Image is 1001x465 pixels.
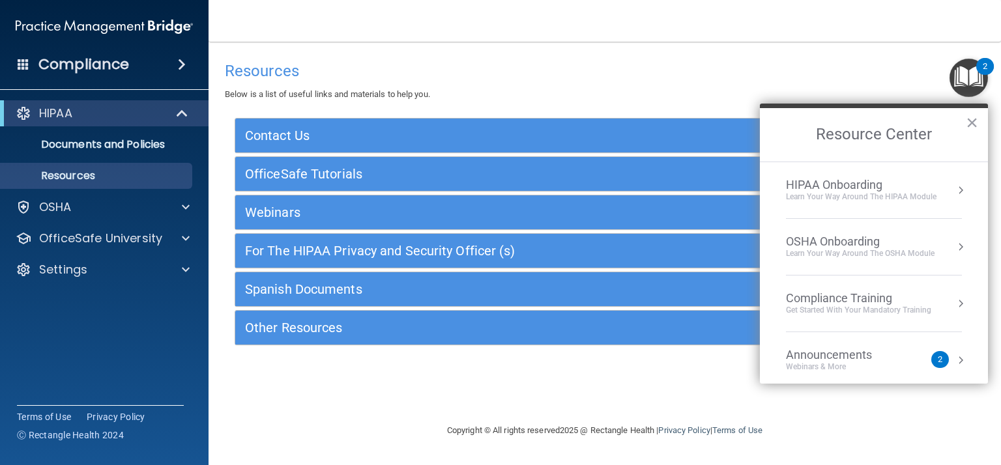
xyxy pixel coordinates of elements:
a: Spanish Documents [245,279,965,300]
h4: Compliance [38,55,129,74]
a: Privacy Policy [658,425,710,435]
p: Documents and Policies [8,138,186,151]
div: Learn Your Way around the HIPAA module [786,191,936,203]
h4: Resources [225,63,985,79]
div: Get Started with your mandatory training [786,305,931,316]
div: Webinars & More [786,361,898,373]
span: Below is a list of useful links and materials to help you. [225,89,430,99]
a: Webinars [245,202,965,223]
a: Contact Us [245,125,965,146]
div: Learn your way around the OSHA module [786,248,935,259]
a: HIPAA [16,106,189,121]
button: Close [966,112,978,133]
a: For The HIPAA Privacy and Security Officer (s) [245,240,965,261]
div: Copyright © All rights reserved 2025 @ Rectangle Health | | [367,410,843,451]
a: OSHA [16,199,190,215]
button: Open Resource Center, 2 new notifications [950,59,988,97]
p: Resources [8,169,186,182]
h5: For The HIPAA Privacy and Security Officer (s) [245,244,780,258]
div: Compliance Training [786,291,931,305]
a: OfficeSafe University [16,231,190,246]
h5: Other Resources [245,320,780,335]
h5: Spanish Documents [245,282,780,296]
a: Privacy Policy [87,410,145,423]
p: OSHA [39,199,72,215]
div: HIPAA Onboarding [786,178,936,192]
h2: Resource Center [760,108,988,162]
a: Other Resources [245,317,965,338]
a: Terms of Use [17,410,71,423]
h5: Contact Us [245,128,780,143]
div: OSHA Onboarding [786,234,935,249]
p: HIPAA [39,106,72,121]
iframe: Drift Widget Chat Controller [776,390,985,442]
img: PMB logo [16,14,193,40]
h5: OfficeSafe Tutorials [245,167,780,181]
a: OfficeSafe Tutorials [245,163,965,184]
p: Settings [39,262,87,277]
div: 2 [983,66,987,83]
a: Terms of Use [712,425,762,435]
div: Announcements [786,348,898,362]
h5: Webinars [245,205,780,219]
a: Settings [16,262,190,277]
div: Resource Center [760,104,988,384]
p: OfficeSafe University [39,231,162,246]
span: Ⓒ Rectangle Health 2024 [17,429,124,442]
